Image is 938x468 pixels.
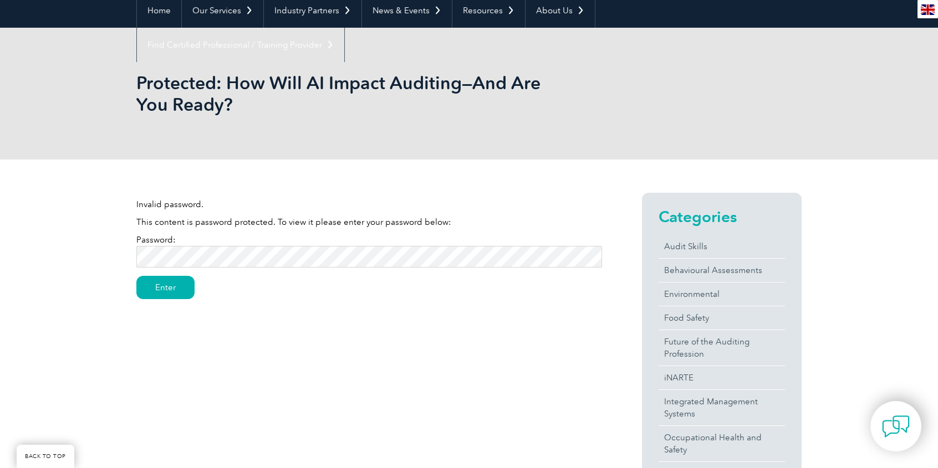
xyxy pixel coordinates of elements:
[659,366,785,389] a: iNARTE
[659,282,785,306] a: Environmental
[17,445,74,468] a: BACK TO TOP
[136,216,602,228] p: This content is password protected. To view it please enter your password below:
[659,306,785,330] a: Food Safety
[136,72,562,115] h1: Protected: How Will AI Impact Auditing—And Are You Ready?
[136,198,602,210] p: Invalid password.
[659,235,785,258] a: Audit Skills
[659,259,785,282] a: Behavioural Assessments
[659,390,785,425] a: Integrated Management Systems
[136,246,602,268] input: Password:
[882,413,910,440] img: contact-chat.png
[921,4,935,15] img: en
[659,330,785,366] a: Future of the Auditing Profession
[659,208,785,225] h2: Categories
[137,28,344,62] a: Find Certified Professional / Training Provider
[136,235,602,261] label: Password:
[136,276,195,299] input: Enter
[659,426,785,461] a: Occupational Health and Safety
